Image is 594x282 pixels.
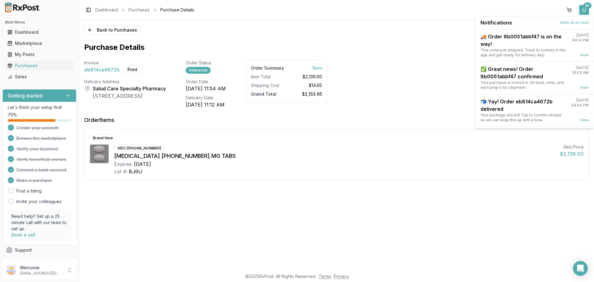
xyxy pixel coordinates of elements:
div: Lot #: [114,168,127,175]
div: Order Summary [251,65,284,71]
div: Delivered [186,67,211,74]
a: Invite your colleagues [16,198,62,205]
div: Marketplace [7,40,71,46]
div: [DATE] [576,33,589,38]
a: Privacy [334,274,349,279]
div: NDC: [PHONE_NUMBER] [114,145,165,152]
button: Marketplace [2,38,76,48]
div: Salud Care Specialty Pharmacy [93,85,166,92]
span: eb814ca4672b [84,66,120,73]
div: Delivery Date [186,95,226,101]
a: Book a call [11,232,35,237]
span: Verify beneficial owners [16,156,66,163]
a: Marketplace [5,38,74,49]
div: BJ6U [129,168,142,175]
nav: breadcrumb [95,7,194,13]
span: Grand Total [251,90,277,97]
span: Create your account [16,125,58,131]
span: Purchase Details [160,7,194,13]
div: Dashboard [7,29,71,35]
span: 75 % [8,112,17,118]
button: Print [122,66,143,73]
p: Need help? Set up a 25 minute call with our team to set up. [11,213,67,232]
div: 04:54 PM [571,103,589,108]
span: Notifications [480,19,512,26]
div: 📬 Yay! Order eb814ca4672b delivered [480,98,566,113]
span: Browse the marketplace [16,135,66,141]
div: Invoice [84,60,166,66]
p: Let's finish your setup first! [8,104,71,111]
div: Order Items [84,116,114,124]
a: Dashboard [95,7,118,13]
span: Feedback [15,258,36,264]
div: $2,139.00 [560,150,584,158]
div: [MEDICAL_DATA] [PHONE_NUMBER] MG TABS [114,152,555,160]
p: [EMAIL_ADDRESS][DOMAIN_NAME] [20,271,63,276]
div: Sales [7,74,71,80]
img: Triumeq 600-50-300 MG TABS [90,145,109,163]
h3: Getting started [8,92,42,99]
button: My Posts [2,50,76,59]
span: Connect a bank account [16,167,67,173]
div: [DATE] 11:12 AM [186,101,226,108]
span: Verify your business [16,146,58,152]
div: 04:14 PM [572,38,589,43]
a: Purchases [128,7,150,13]
button: 9+ [579,5,589,15]
h2: Main Menu [5,20,74,25]
div: Item Total [251,74,284,80]
button: Mark all as read [560,20,589,25]
p: Welcome [20,265,63,271]
div: 🚚 Order 8b0051abbf47 is on the way! [480,33,567,48]
div: Purchases [7,63,71,69]
div: [DATE] 11:54 AM [186,85,226,92]
div: [STREET_ADDRESS] [93,92,166,100]
div: [DATE] [576,98,589,103]
a: Sales [5,71,74,82]
button: Back to Purchases [84,25,140,35]
div: This order just shipped. Track its journey in the app and get ready for delivery day! [480,48,567,58]
div: My Posts [7,51,71,58]
span: Make a purchase [16,177,52,184]
a: View [580,85,589,90]
a: View [580,53,589,58]
button: Dashboard [2,27,76,37]
a: Purchases [5,60,74,71]
div: Order Date [186,79,226,85]
div: Order Status [186,60,226,66]
div: Item Price [560,144,584,150]
a: My Posts [5,49,74,60]
button: Sales [2,72,76,82]
button: Feedback [2,256,76,267]
div: Open Intercom Messenger [573,261,588,276]
span: $2,153.65 [302,90,322,97]
div: Brand New [89,135,116,141]
div: 9+ [583,2,592,9]
img: RxPost Logo [2,2,42,12]
img: User avatar [6,265,16,275]
a: View [580,118,589,123]
div: Expires: [114,160,133,168]
div: Delivery Address [84,79,166,85]
button: Support [2,245,76,256]
button: Purchases [2,61,76,71]
span: $2,139.00 [303,74,322,80]
a: Post a listing [16,188,42,194]
div: ✅ Great news! Order 8b0051abbf47 confirmed [480,65,567,80]
div: Your package arrived! Tap to confirm receipt so we can wrap this up with a bow. [480,113,566,123]
a: Terms [319,274,331,279]
span: 1 Item [312,64,322,71]
div: [DATE] [134,160,151,168]
div: Shipping Cost [251,82,284,89]
div: 10:03 AM [572,70,589,75]
div: $14.65 [289,82,322,89]
h1: Purchase Details [84,42,144,52]
a: Dashboard [5,27,74,38]
div: [DATE] [576,65,589,70]
div: Your purchase is locked in. Sit back, relax, and we'll prep it for shipment. [480,80,567,90]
